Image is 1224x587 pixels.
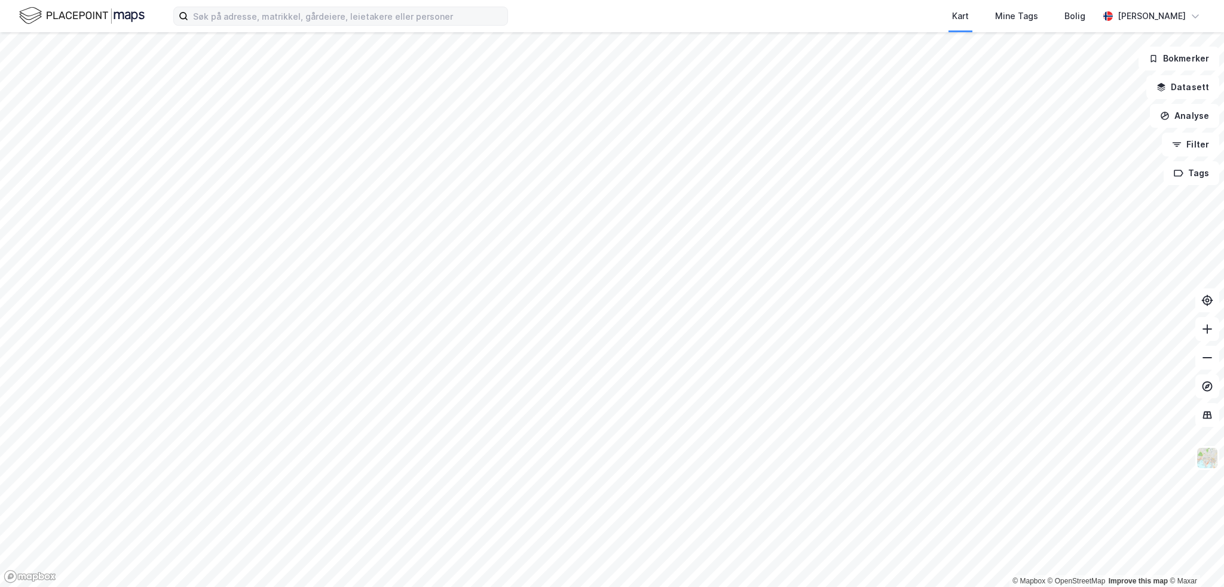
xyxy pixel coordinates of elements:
[1164,530,1224,587] div: Kontrollprogram for chat
[995,9,1038,23] div: Mine Tags
[1164,530,1224,587] iframe: Chat Widget
[1118,9,1186,23] div: [PERSON_NAME]
[188,7,507,25] input: Søk på adresse, matrikkel, gårdeiere, leietakere eller personer
[19,5,145,26] img: logo.f888ab2527a4732fd821a326f86c7f29.svg
[1064,9,1085,23] div: Bolig
[952,9,969,23] div: Kart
